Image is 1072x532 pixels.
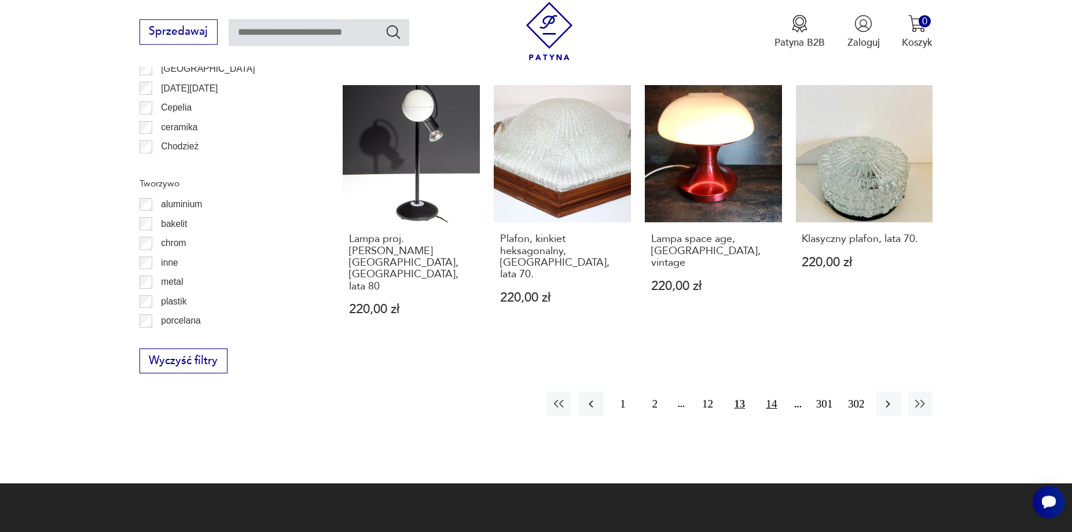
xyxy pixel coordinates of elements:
button: 12 [695,391,720,416]
button: Wyczyść filtry [139,348,227,374]
button: 2 [643,391,667,416]
p: Zaloguj [847,36,880,49]
p: plastik [161,294,186,309]
button: Szukaj [385,23,402,40]
p: ceramika [161,120,197,135]
a: Ikona medaluPatyna B2B [774,14,825,49]
button: 13 [727,391,752,416]
p: chrom [161,236,186,251]
iframe: Smartsupp widget button [1033,486,1065,518]
button: 14 [759,391,784,416]
p: [DATE][DATE] [161,81,218,96]
img: Ikona koszyka [908,14,926,32]
p: aluminium [161,197,202,212]
a: Lampa space age, Niemcy, vintageLampa space age, [GEOGRAPHIC_DATA], vintage220,00 zł [645,85,782,343]
p: 220,00 zł [500,292,625,304]
p: Koszyk [902,36,933,49]
p: inne [161,255,178,270]
button: Zaloguj [847,14,880,49]
button: 1 [611,391,636,416]
p: porcelit [161,333,190,348]
p: bakelit [161,217,187,232]
a: Sprzedawaj [139,28,218,37]
button: 0Koszyk [902,14,933,49]
p: porcelana [161,313,201,328]
p: Chodzież [161,139,199,154]
button: 302 [844,391,869,416]
h3: Lampa space age, [GEOGRAPHIC_DATA], vintage [651,233,776,269]
p: Cepelia [161,100,192,115]
p: 220,00 zł [802,256,926,269]
p: [GEOGRAPHIC_DATA] [161,61,255,76]
a: Lampa proj. S. Cevoli, Włochy, lata 80Lampa proj. [PERSON_NAME][GEOGRAPHIC_DATA], [GEOGRAPHIC_DAT... [343,85,480,343]
p: Ćmielów [161,159,196,174]
p: 220,00 zł [349,303,473,315]
p: 220,00 zł [651,280,776,292]
div: 0 [919,15,931,27]
button: Sprzedawaj [139,19,218,45]
img: Ikona medalu [791,14,809,32]
img: Patyna - sklep z meblami i dekoracjami vintage [520,2,579,60]
p: Tworzywo [139,176,310,191]
button: 301 [812,391,837,416]
p: Patyna B2B [774,36,825,49]
h3: Plafon, kinkiet heksagonalny, [GEOGRAPHIC_DATA], lata 70. [500,233,625,281]
h3: Klasyczny plafon, lata 70. [802,233,926,245]
button: Patyna B2B [774,14,825,49]
p: metal [161,274,183,289]
h3: Lampa proj. [PERSON_NAME][GEOGRAPHIC_DATA], [GEOGRAPHIC_DATA], lata 80 [349,233,473,292]
a: Klasyczny plafon, lata 70.Klasyczny plafon, lata 70.220,00 zł [796,85,933,343]
img: Ikonka użytkownika [854,14,872,32]
a: Plafon, kinkiet heksagonalny, Włochy, lata 70.Plafon, kinkiet heksagonalny, [GEOGRAPHIC_DATA], la... [494,85,631,343]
